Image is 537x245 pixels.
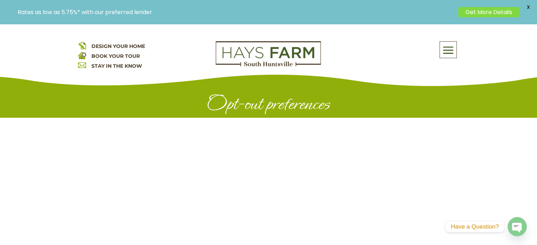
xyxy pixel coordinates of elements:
[523,2,533,12] span: X
[91,43,145,49] a: DESIGN YOUR HOME
[216,41,321,67] img: Logo
[78,51,86,59] img: book your home tour
[91,63,142,69] a: STAY IN THE KNOW
[458,7,519,17] a: Get More Details
[216,62,321,68] a: hays farm homes huntsville development
[18,9,455,16] p: Rates as low as 5.75%* with our preferred lender
[78,41,86,49] img: design your home
[91,53,140,59] a: BOOK YOUR TOUR
[78,93,459,118] h1: Opt-out preferences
